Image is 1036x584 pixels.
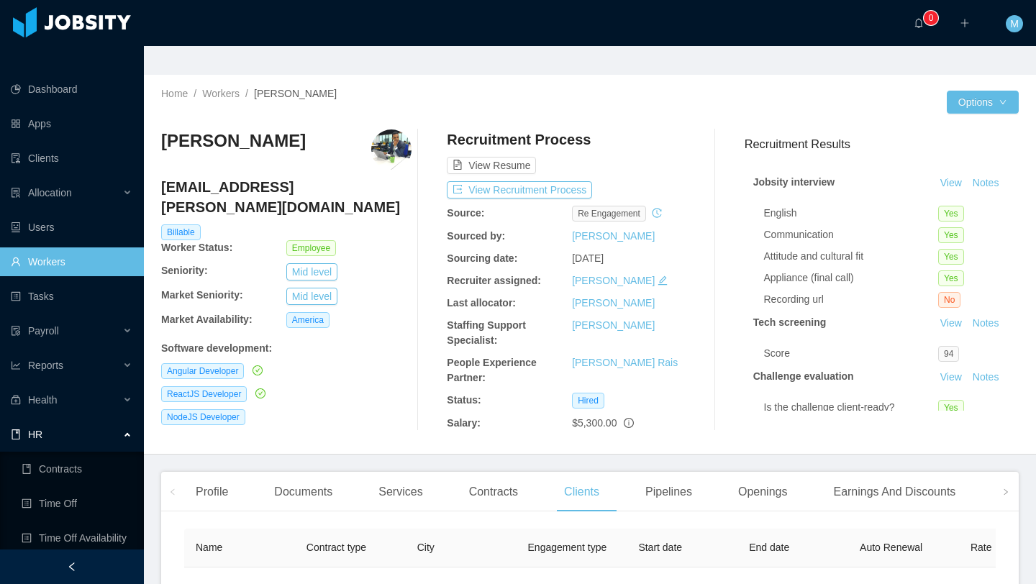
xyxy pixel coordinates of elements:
b: Market Availability: [161,314,253,325]
i: icon: history [652,208,662,218]
i: icon: book [11,429,21,439]
a: icon: profileTime Off [22,489,132,518]
span: Payroll [28,325,59,337]
a: icon: profileTime Off Availability [22,524,132,552]
a: View [935,177,967,188]
span: Yes [938,206,964,222]
span: Yes [938,400,964,416]
button: Mid level [286,263,337,280]
a: icon: profileTasks [11,282,132,311]
div: Clients [553,472,611,512]
div: Score [764,346,939,361]
h4: [EMAIL_ADDRESS][PERSON_NAME][DOMAIN_NAME] [161,177,412,217]
i: icon: left [169,488,176,496]
b: Salary: [447,417,481,429]
a: [PERSON_NAME] [572,275,655,286]
a: icon: appstoreApps [11,109,132,138]
a: [PERSON_NAME] [572,297,655,309]
a: icon: check-circle [250,365,263,376]
strong: Tech screening [753,316,827,328]
span: Name [196,542,222,553]
span: [PERSON_NAME] [254,88,337,99]
button: icon: file-textView Resume [447,157,536,174]
button: Notes [967,369,1005,386]
b: Seniority: [161,265,208,276]
button: Optionsicon: down [947,91,1019,114]
span: Yes [938,270,964,286]
button: Notes [967,175,1005,192]
div: Is the challenge client-ready? [764,400,939,415]
i: icon: medicine-box [11,395,21,405]
span: info-circle [624,418,634,428]
span: Health [28,394,57,406]
div: Openings [727,472,799,512]
span: America [286,312,330,328]
span: / [194,88,196,99]
a: icon: robotUsers [11,213,132,242]
b: Sourcing date: [447,252,517,264]
a: icon: bookContracts [22,455,132,483]
span: Rate [971,542,992,553]
a: icon: exportView Recruitment Process [447,184,592,196]
b: Software development : [161,342,272,354]
img: 67b0f011-3f06-4296-a1e7-8a808afc45c7_67b4a6e24687a-400w.png [371,129,412,170]
div: Pipelines [634,472,704,512]
span: Billable [161,224,201,240]
div: Earnings And Discounts [822,472,967,512]
span: Reports [28,360,63,371]
span: Engagement type [528,542,607,553]
b: Worker Status: [161,242,232,253]
b: Staffing Support Specialist: [447,319,526,346]
strong: Jobsity interview [753,176,835,188]
span: Start date [638,542,682,553]
b: Sourced by: [447,230,505,242]
b: Source: [447,207,484,219]
b: Last allocator: [447,297,516,309]
span: End date [749,542,789,553]
a: [PERSON_NAME] [572,319,655,331]
div: Contracts [458,472,530,512]
b: Status: [447,394,481,406]
span: Contract type [306,542,366,553]
h3: [PERSON_NAME] [161,129,306,152]
span: Employee [286,240,336,256]
div: English [764,206,939,221]
a: icon: file-textView Resume [447,160,536,171]
span: Yes [938,249,964,265]
h3: Recruitment Results [745,135,1019,153]
b: People Experience Partner: [447,357,537,383]
i: icon: check-circle [255,388,265,398]
i: icon: left [67,562,77,572]
b: Recruiter assigned: [447,275,541,286]
i: icon: right [1002,488,1009,496]
div: Services [367,472,434,512]
span: Allocation [28,187,72,199]
i: icon: file-protect [11,326,21,336]
div: Profile [184,472,240,512]
a: icon: auditClients [11,144,132,173]
span: Auto Renewal [860,542,922,553]
div: Recording url [764,292,939,307]
div: Attitude and cultural fit [764,249,939,264]
i: icon: edit [658,275,668,286]
div: Documents [263,472,344,512]
span: Yes [938,227,964,243]
span: ReactJS Developer [161,386,247,402]
span: [DATE] [572,252,604,264]
span: Angular Developer [161,363,244,379]
span: M [1010,15,1019,32]
a: View [935,371,967,383]
span: re engagement [572,206,646,222]
span: City [417,542,435,553]
span: 94 [938,346,959,362]
a: Workers [202,88,240,99]
button: icon: exportView Recruitment Process [447,181,592,199]
i: icon: line-chart [11,360,21,370]
strong: Challenge evaluation [753,370,854,382]
a: icon: pie-chartDashboard [11,75,132,104]
button: Mid level [286,288,337,305]
a: [PERSON_NAME] Rais [572,357,678,368]
a: icon: check-circle [253,388,265,399]
span: HR [28,429,42,440]
a: icon: userWorkers [11,247,132,276]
